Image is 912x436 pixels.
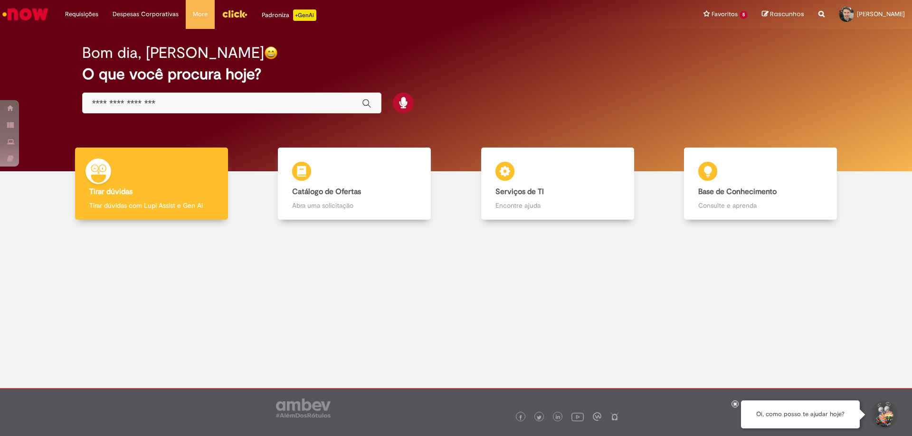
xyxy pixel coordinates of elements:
img: logo_footer_workplace.png [593,412,601,421]
a: Base de Conhecimento Consulte e aprenda [659,148,863,220]
div: Padroniza [262,9,316,21]
p: Encontre ajuda [495,201,620,210]
a: Rascunhos [762,10,804,19]
img: logo_footer_twitter.png [537,415,541,420]
b: Base de Conhecimento [698,187,777,196]
h2: Bom dia, [PERSON_NAME] [82,45,264,61]
span: 5 [740,11,748,19]
span: Favoritos [712,9,738,19]
span: Rascunhos [770,9,804,19]
b: Catálogo de Ofertas [292,187,361,196]
button: Iniciar Conversa de Suporte [869,400,898,429]
span: Despesas Corporativas [113,9,179,19]
b: Serviços de TI [495,187,544,196]
img: ServiceNow [1,5,50,24]
p: Consulte e aprenda [698,201,823,210]
a: Serviços de TI Encontre ajuda [456,148,659,220]
img: happy-face.png [264,46,278,60]
b: Tirar dúvidas [89,187,133,196]
img: logo_footer_facebook.png [518,415,523,420]
h2: O que você procura hoje? [82,66,830,83]
img: logo_footer_naosei.png [610,412,619,421]
img: logo_footer_linkedin.png [556,415,560,420]
div: Oi, como posso te ajudar hoje? [741,400,860,428]
a: Tirar dúvidas Tirar dúvidas com Lupi Assist e Gen Ai [50,148,253,220]
img: logo_footer_ambev_rotulo_gray.png [276,399,331,417]
a: Catálogo de Ofertas Abra uma solicitação [253,148,456,220]
span: Requisições [65,9,98,19]
img: logo_footer_youtube.png [571,410,584,423]
span: [PERSON_NAME] [857,10,905,18]
span: More [193,9,208,19]
p: +GenAi [293,9,316,21]
p: Abra uma solicitação [292,201,417,210]
p: Tirar dúvidas com Lupi Assist e Gen Ai [89,201,214,210]
img: click_logo_yellow_360x200.png [222,7,247,21]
